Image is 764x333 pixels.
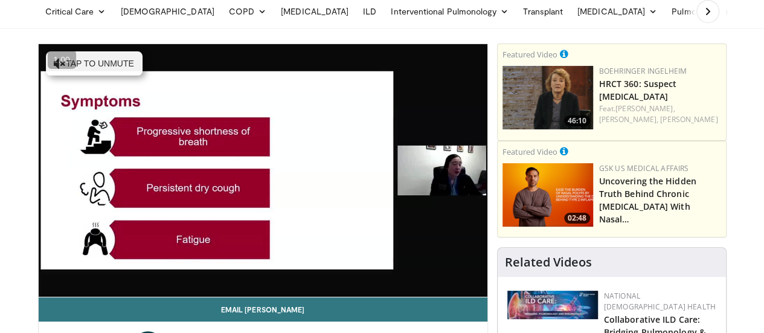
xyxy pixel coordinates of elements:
h4: Related Videos [505,255,592,270]
video-js: Video Player [39,44,487,297]
img: d04c7a51-d4f2-46f9-936f-c139d13e7fbe.png.150x105_q85_crop-smart_upscale.png [502,163,593,227]
a: [PERSON_NAME], [615,103,675,114]
small: Featured Video [502,49,557,60]
a: [PERSON_NAME], [599,114,658,124]
span: 02:48 [564,213,590,224]
a: Email [PERSON_NAME] [39,297,487,322]
div: Feat. [599,103,721,125]
a: National [DEMOGRAPHIC_DATA] Health [604,291,716,312]
a: Boehringer Ingelheim [599,66,687,76]
a: 02:48 [502,163,593,227]
a: HRCT 360: Suspect [MEDICAL_DATA] [599,78,677,102]
small: Featured Video [502,146,557,157]
img: 8340d56b-4f12-40ce-8f6a-f3da72802623.png.150x105_q85_crop-smart_upscale.png [502,66,593,129]
a: 46:10 [502,66,593,129]
img: 7e341e47-e122-4d5e-9c74-d0a8aaff5d49.jpg.150x105_q85_autocrop_double_scale_upscale_version-0.2.jpg [507,291,598,319]
a: GSK US Medical Affairs [599,163,689,173]
a: Uncovering the Hidden Truth Behind Chronic [MEDICAL_DATA] With Nasal… [599,175,696,225]
a: [PERSON_NAME] [660,114,717,124]
button: Tap to unmute [46,51,143,76]
span: 46:10 [564,115,590,126]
